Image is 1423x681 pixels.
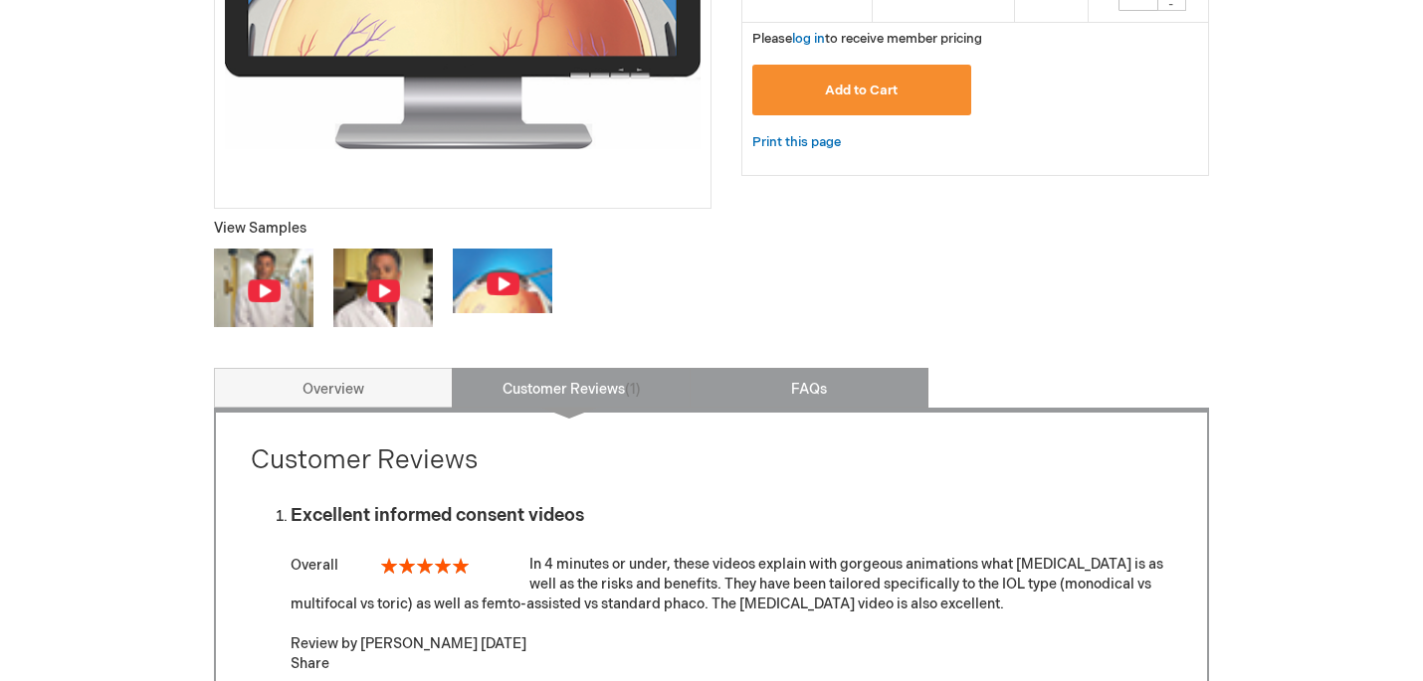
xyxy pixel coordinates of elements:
strong: [PERSON_NAME] [360,635,478,652]
span: Please to receive member pricing [752,31,982,47]
a: log in [792,31,825,47]
p: View Samples [214,219,711,239]
img: Click to view [333,249,433,327]
div: In 4 minutes or under, these videos explain with gorgeous animations what [MEDICAL_DATA] is as we... [291,555,1172,614]
time: [DATE] [481,635,526,652]
img: Click to view [214,249,313,327]
span: Share [291,655,329,672]
a: Customer Reviews1 [452,368,691,408]
img: iocn_play.png [486,271,520,296]
a: Print this page [752,130,841,155]
a: FAQs [690,368,928,408]
img: Click to view [453,249,552,312]
img: iocn_play.png [366,278,401,303]
span: Add to Cart [825,83,898,98]
span: Review by [291,635,357,652]
button: Add to Cart [752,65,971,115]
img: iocn_play.png [247,278,282,303]
span: 1 [625,381,641,398]
a: Overview [214,368,453,408]
div: 100% [381,558,469,574]
strong: Customer Reviews [251,445,478,476]
span: Overall [291,557,338,574]
div: Excellent informed consent videos [291,506,1172,526]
